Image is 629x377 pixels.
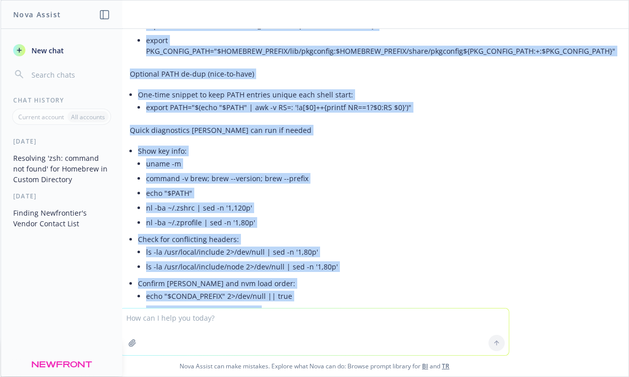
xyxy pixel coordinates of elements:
li: Show key info: [138,144,499,232]
li: ls -la /usr/local/include 2>/dev/null | sed -n '1,80p' [146,245,499,259]
a: TR [442,362,449,370]
div: [DATE] [1,137,122,146]
li: echo "$CONDA_PREFIX" 2>/dev/null || true [146,289,499,303]
button: Resolving 'zsh: command not found' for Homebrew in Custom Directory [9,150,114,188]
li: One-time snippet to keep PATH entries unique each shell start: [138,87,499,117]
li: export PKG_CONFIG_PATH="$HOMEBREW_PREFIX/lib/pkgconfig:$HOMEBREW_PREFIX/share/pkgconfig${PKG_CONF... [146,33,499,58]
li: command -v brew; brew --version; brew --prefix [146,171,499,186]
span: New chat [29,45,64,56]
span: Nova Assist can make mistakes. Explore what Nova can do: Browse prompt library for and [5,356,624,376]
h1: Nova Assist [13,9,61,20]
p: Optional PATH de-dup (nice-to-have) [130,68,499,79]
li: Check for conflicting headers: [138,232,499,276]
li: nvm --version 2>/dev/null || true [146,303,499,318]
li: echo "$PATH" [146,186,499,200]
li: uname -m [146,156,499,171]
input: Search chats [29,67,110,82]
li: export PATH="$(echo "$PATH" | awk -v RS=: '!a[$0]++{printf NR==1?$0:RS $0}')" [146,100,499,115]
li: nl -ba ~/.zshrc | sed -n '1,120p' [146,200,499,215]
p: Current account [18,113,64,121]
div: [DATE] [1,192,122,200]
li: nl -ba ~/.zprofile | sed -n '1,80p' [146,215,499,230]
li: Confirm [PERSON_NAME] and nvm load order: [138,276,499,320]
p: Quick diagnostics [PERSON_NAME] can run if needed [130,125,499,135]
div: Chat History [1,96,122,105]
button: New chat [9,41,114,59]
p: All accounts [71,113,105,121]
a: BI [422,362,428,370]
li: ls -la /usr/local/include/node 2>/dev/null | sed -n '1,80p' [146,259,499,274]
button: Finding Newfrontier's Vendor Contact List [9,204,114,232]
